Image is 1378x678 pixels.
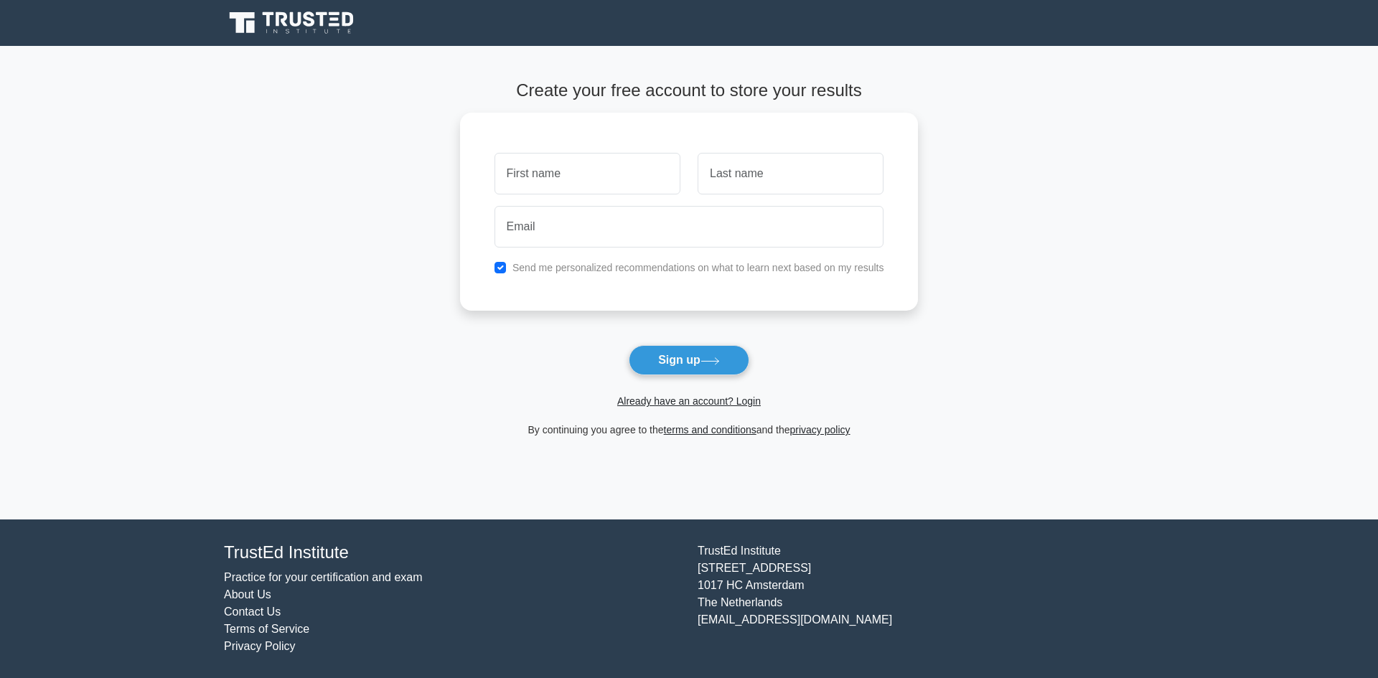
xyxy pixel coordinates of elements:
a: Already have an account? Login [617,395,761,407]
div: By continuing you agree to the and the [451,421,927,438]
a: Contact Us [224,606,281,618]
a: privacy policy [790,424,850,435]
a: About Us [224,588,271,601]
button: Sign up [629,345,749,375]
a: Terms of Service [224,623,309,635]
h4: TrustEd Institute [224,542,680,563]
a: terms and conditions [664,424,756,435]
a: Privacy Policy [224,640,296,652]
label: Send me personalized recommendations on what to learn next based on my results [512,262,884,273]
input: Email [495,206,884,248]
div: TrustEd Institute [STREET_ADDRESS] 1017 HC Amsterdam The Netherlands [EMAIL_ADDRESS][DOMAIN_NAME] [689,542,1163,655]
a: Practice for your certification and exam [224,571,423,583]
h4: Create your free account to store your results [460,80,919,101]
input: First name [495,153,680,194]
input: Last name [698,153,883,194]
